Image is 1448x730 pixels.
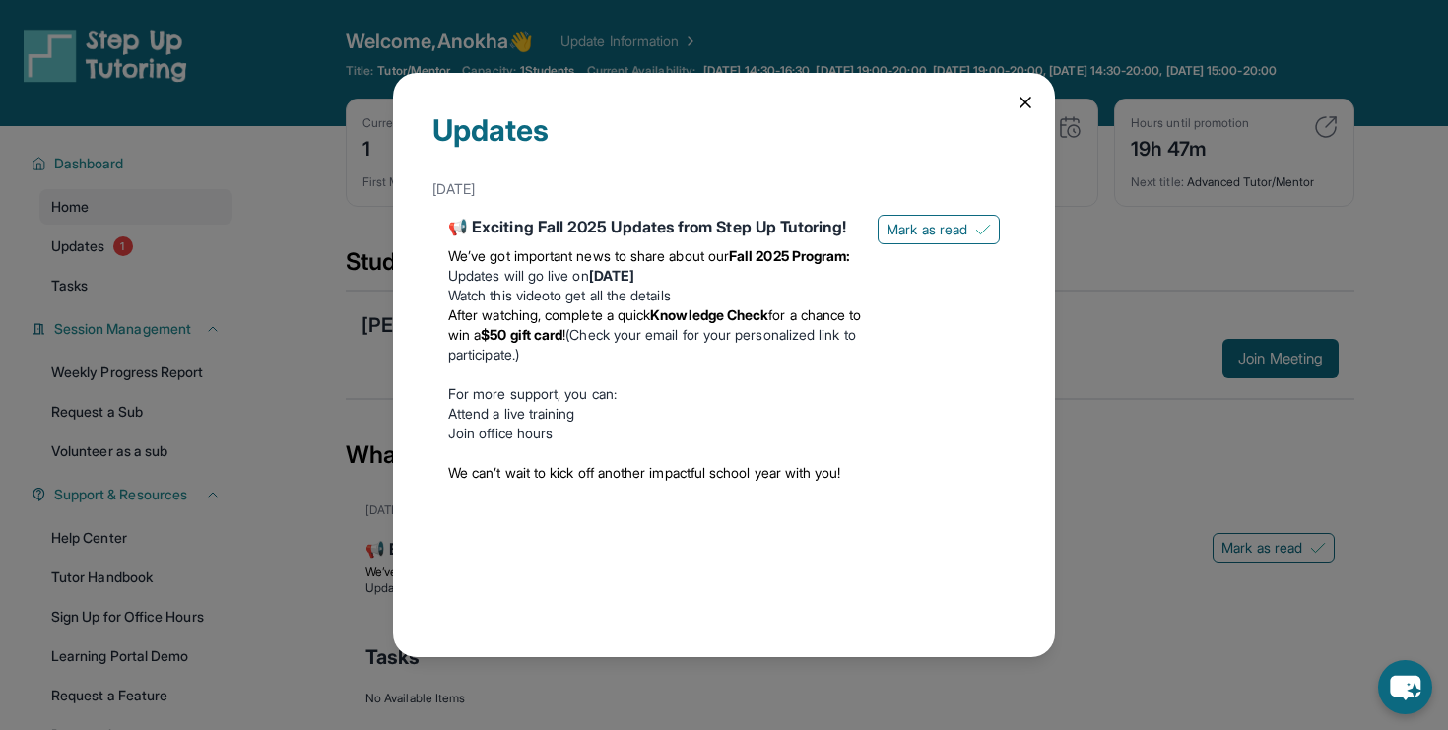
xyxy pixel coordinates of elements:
[562,326,565,343] span: !
[448,247,729,264] span: We’ve got important news to share about our
[448,425,553,441] a: Join office hours
[448,464,841,481] span: We can’t wait to kick off another impactful school year with you!
[887,220,967,239] span: Mark as read
[432,112,1016,171] div: Updates
[650,306,768,323] strong: Knowledge Check
[448,287,550,303] a: Watch this video
[448,306,650,323] span: After watching, complete a quick
[448,384,862,404] p: For more support, you can:
[448,286,862,305] li: to get all the details
[975,222,991,237] img: Mark as read
[448,266,862,286] li: Updates will go live on
[448,215,862,238] div: 📢 Exciting Fall 2025 Updates from Step Up Tutoring!
[729,247,850,264] strong: Fall 2025 Program:
[448,305,862,365] li: (Check your email for your personalized link to participate.)
[481,326,562,343] strong: $50 gift card
[1378,660,1432,714] button: chat-button
[448,405,575,422] a: Attend a live training
[878,215,1000,244] button: Mark as read
[589,267,634,284] strong: [DATE]
[432,171,1016,207] div: [DATE]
